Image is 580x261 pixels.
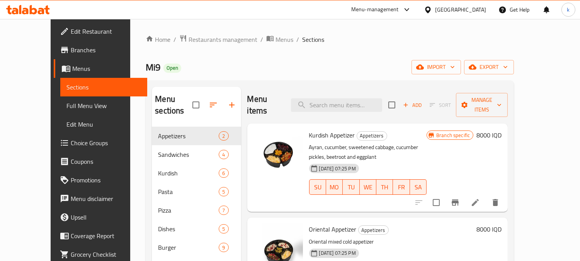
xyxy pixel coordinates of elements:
a: Menus [266,34,293,45]
div: Kurdish6 [152,164,241,182]
span: 5 [219,225,228,233]
li: / [173,35,176,44]
span: Grocery Checklist [71,250,141,259]
div: items [219,168,228,178]
button: delete [486,193,505,212]
li: / [260,35,263,44]
a: Home [146,35,170,44]
a: Upsell [54,208,148,227]
span: Appetizers [359,226,388,235]
span: Branches [71,45,141,55]
span: Appetizers [158,131,219,141]
div: Pizza [158,206,219,215]
a: Edit Restaurant [54,22,148,41]
div: [GEOGRAPHIC_DATA] [435,5,486,14]
a: Coupons [54,152,148,171]
a: Edit menu item [471,198,480,207]
div: Sandwiches4 [152,145,241,164]
span: Coupons [71,157,141,166]
div: items [219,243,228,252]
span: Edit Restaurant [71,27,141,36]
span: 6 [219,170,228,177]
span: Restaurants management [189,35,257,44]
span: Menus [72,64,141,73]
li: / [296,35,299,44]
div: items [219,187,228,196]
span: FR [396,182,407,193]
span: Full Menu View [66,101,141,110]
div: Burger9 [152,238,241,257]
span: SU [313,182,323,193]
h2: Menu items [247,93,282,117]
input: search [291,98,382,112]
button: SA [410,179,427,195]
button: import [412,60,461,74]
span: k [567,5,570,14]
span: 5 [219,188,228,196]
a: Choice Groups [54,134,148,152]
button: FR [393,179,410,195]
span: Choice Groups [71,138,141,148]
span: Open [163,65,181,71]
div: items [219,150,228,159]
span: import [418,62,455,72]
div: Dishes5 [152,220,241,238]
div: Appetizers [358,225,389,235]
span: Oriental Appetizer [309,223,357,235]
span: TH [379,182,390,193]
a: Sections [60,78,148,96]
div: Menu-management [351,5,399,14]
div: items [219,206,228,215]
span: TU [346,182,356,193]
span: Select section [384,97,400,113]
span: [DATE] 07:25 PM [316,249,359,257]
div: Open [163,64,181,73]
div: Pizza7 [152,201,241,220]
span: Menu disclaimer [71,194,141,203]
button: TU [343,179,359,195]
a: Menus [54,59,148,78]
span: Promotions [71,175,141,185]
p: Oriental mixed cold appetizer [309,237,474,247]
span: export [470,62,508,72]
span: Menus [276,35,293,44]
button: Add section [223,96,241,114]
span: Branch specific [433,132,473,139]
div: Pasta5 [152,182,241,201]
button: Manage items [456,93,508,117]
span: Mi9 [146,58,160,76]
div: items [219,224,228,234]
span: 7 [219,207,228,214]
span: Add [402,101,423,110]
button: WE [360,179,376,195]
h6: 8000 IQD [476,130,502,141]
div: Appetizers2 [152,127,241,145]
a: Menu disclaimer [54,189,148,208]
span: MO [329,182,340,193]
span: Sandwiches [158,150,219,159]
img: Kurdish Appetizer [253,130,303,179]
a: Restaurants management [179,34,257,45]
span: Sections [302,35,324,44]
span: 4 [219,151,228,158]
span: Dishes [158,224,219,234]
button: Branch-specific-item [446,193,464,212]
h6: 8000 IQD [476,224,502,235]
p: Ayran, cucumber, sweetened cabbage, cucumber pickles, beetroot and eggplant [309,143,427,162]
a: Promotions [54,171,148,189]
span: Kurdish [158,168,219,178]
div: items [219,131,228,141]
span: Kurdish Appetizer [309,129,355,141]
span: Select to update [428,194,444,211]
span: Select section first [425,99,456,111]
h2: Menu sections [155,93,192,117]
span: Appetizers [357,131,387,140]
span: Manage items [462,95,502,115]
nav: breadcrumb [146,34,514,45]
span: Select all sections [188,97,204,113]
span: Burger [158,243,219,252]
